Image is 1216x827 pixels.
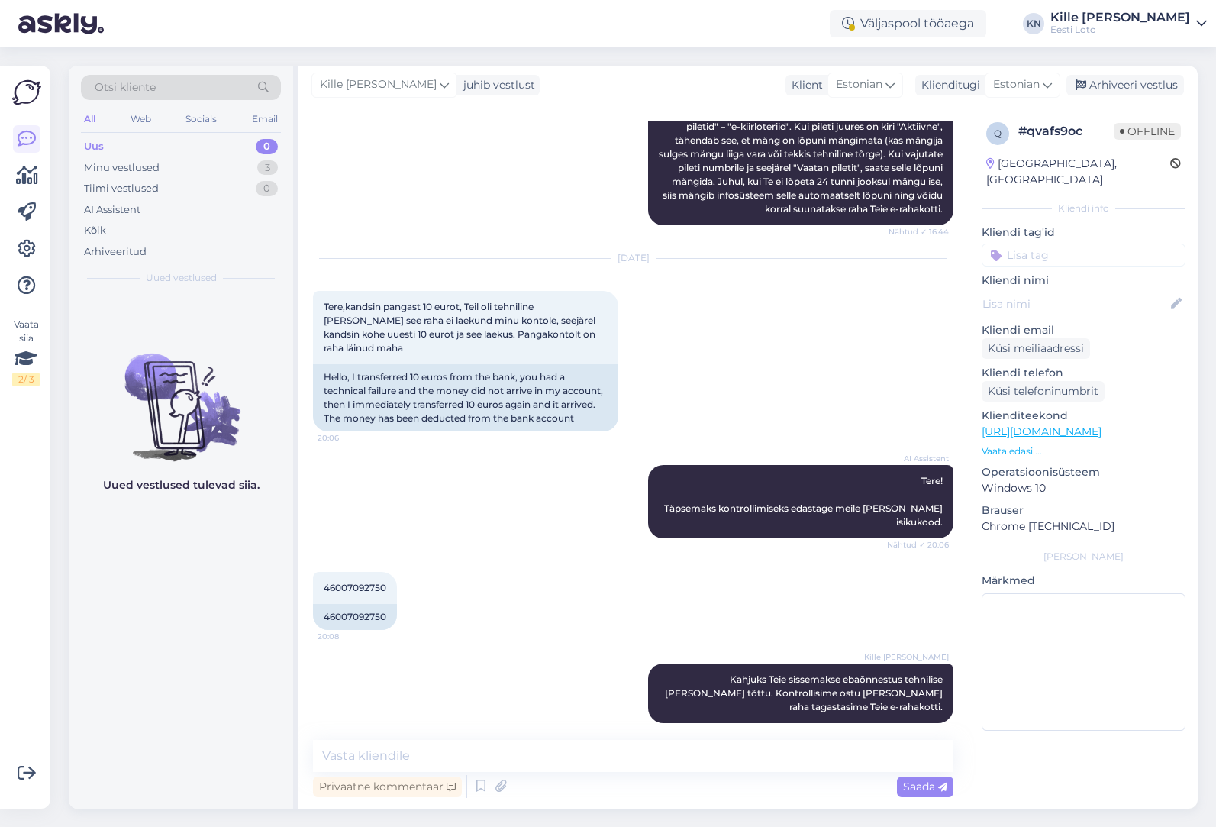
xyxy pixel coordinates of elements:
div: Web [127,109,154,129]
div: 46007092750 [313,604,397,630]
div: 2 / 3 [12,373,40,386]
div: All [81,109,98,129]
span: Kille [PERSON_NAME] [864,651,949,663]
div: Privaatne kommentaar [313,777,462,797]
input: Lisa nimi [982,296,1168,312]
p: Kliendi email [982,322,1185,338]
p: Chrome [TECHNICAL_ID] [982,518,1185,535]
p: Vaata edasi ... [982,444,1185,458]
p: Operatsioonisüsteem [982,464,1185,480]
p: Kliendi telefon [982,365,1185,381]
p: Brauser [982,502,1185,518]
div: Klient [785,77,823,93]
span: Tere,kandsin pangast 10 eurot, Teil oli tehniline [PERSON_NAME] see raha ei laekund minu kontole,... [324,301,598,354]
span: 20:06 [318,432,375,444]
div: Email [249,109,281,129]
div: KN [1023,13,1044,34]
p: Kliendi nimi [982,273,1185,289]
a: [URL][DOMAIN_NAME] [982,425,1101,438]
a: Kille [PERSON_NAME]Eesti Loto [1050,11,1207,36]
p: Klienditeekond [982,408,1185,424]
div: AI Assistent [84,202,140,218]
span: Saada [903,780,947,793]
span: 20:15 [892,724,949,735]
div: Uus [84,139,104,154]
p: Märkmed [982,573,1185,589]
div: Arhiveeri vestlus [1066,75,1184,95]
span: AI Assistent [892,453,949,464]
span: Kahjuks Teie sissemakse ebaõnnestus tehnilise [PERSON_NAME] tõttu. Kontrollisime ostu [PERSON_NAM... [665,674,945,712]
span: Uued vestlused [146,271,217,285]
div: [DATE] [313,251,953,265]
input: Lisa tag [982,244,1185,267]
div: Väljaspool tööaega [830,10,986,37]
span: Kille [PERSON_NAME] [320,76,437,93]
img: Askly Logo [12,78,41,107]
div: [PERSON_NAME] [982,550,1185,564]
span: Estonian [836,76,882,93]
p: Windows 10 [982,480,1185,496]
div: Küsi telefoninumbrit [982,381,1105,402]
div: Arhiveeritud [84,244,147,260]
span: Offline [1114,123,1181,140]
p: Kliendi tag'id [982,225,1185,241]
span: q [994,128,1002,139]
div: Klienditugi [915,77,980,93]
span: Estonian [993,76,1040,93]
div: Socials [182,109,220,129]
div: 0 [256,139,278,154]
img: No chats [69,326,293,464]
div: Kille [PERSON_NAME] [1050,11,1190,24]
span: Nähtud ✓ 20:06 [887,539,949,551]
div: 3 [257,160,278,176]
p: Uued vestlused tulevad siia. [103,477,260,493]
span: 20:08 [318,631,375,642]
div: # qvafs9oc [1018,122,1114,141]
span: Nähtud ✓ 16:44 [889,226,949,237]
div: [GEOGRAPHIC_DATA], [GEOGRAPHIC_DATA] [986,156,1170,188]
div: Küsi meiliaadressi [982,338,1090,359]
div: Kliendi info [982,202,1185,215]
span: 46007092750 [324,582,386,593]
div: Hello, I transferred 10 euros from the bank, you had a technical failure and the money did not ar... [313,364,618,431]
div: Minu vestlused [84,160,160,176]
div: Tiimi vestlused [84,181,159,196]
div: Eesti Loto [1050,24,1190,36]
div: 0 [256,181,278,196]
div: Vaata siia [12,318,40,386]
div: juhib vestlust [457,77,535,93]
span: Otsi kliente [95,79,156,95]
div: Kõik [84,223,106,238]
